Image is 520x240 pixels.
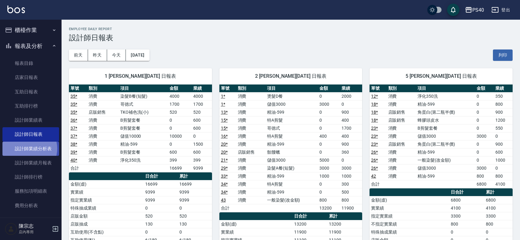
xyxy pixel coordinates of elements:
table: a dense table [370,85,513,188]
th: 累計 [327,212,362,220]
td: 4100 [494,180,513,188]
a: 設計師日報表 [2,127,59,141]
table: a dense table [219,85,362,212]
td: 哥德式 [266,124,318,132]
td: 消費 [387,172,416,180]
td: 4000 [192,92,212,100]
td: 實業績 [69,188,144,196]
th: 類別 [387,85,416,92]
td: 消費 [387,164,416,172]
td: 800 [475,172,494,180]
td: 3300 [449,212,484,220]
h2: Employee Daily Report [69,27,513,31]
td: 520 [178,212,212,220]
td: 800 [449,220,484,228]
td: 4100 [449,204,484,212]
td: 900 [340,140,362,148]
td: 0 [475,156,494,164]
a: 43 [221,198,226,203]
button: PS40 [462,4,486,16]
a: 服務扣項明細表 [2,184,59,198]
a: 設計師業績表 [2,113,59,127]
td: 10000 [168,132,192,140]
td: 淨化350洗 [416,92,475,100]
th: 單號 [370,85,386,92]
th: 項目 [119,85,168,92]
td: 0 [144,204,178,212]
td: 1000 [494,156,513,164]
a: 42 [371,174,376,179]
td: 消費 [87,100,119,108]
h5: 陳宗志 [19,223,50,229]
a: 設計師業績分析表 [2,142,59,156]
td: 800 [318,196,340,204]
td: 消費 [236,124,266,132]
td: 0 [168,116,192,124]
td: 特殊抽成業績 [370,228,449,236]
td: 520 [144,212,178,220]
td: 店販銷售 [387,116,416,124]
td: 0 [318,180,340,188]
td: 800 [494,172,513,180]
td: 消費 [87,148,119,156]
td: 儲值10000 [119,132,168,140]
td: 11900 [327,228,362,236]
td: 520 [192,108,212,116]
td: 3000 [340,164,362,172]
td: 0 [475,148,494,156]
td: 13200 [318,204,340,212]
td: 消費 [87,156,119,164]
td: 消費 [387,156,416,164]
td: 消費 [236,100,266,108]
button: save [447,4,459,16]
th: 日合計 [449,188,484,196]
td: 3000 [475,132,494,140]
td: 0 [494,132,513,140]
img: Logo [7,6,25,13]
td: 9399 [144,196,178,204]
td: 0 [318,148,340,156]
td: 精油-599 [266,188,318,196]
td: 0 [475,140,494,148]
a: 互助日報表 [2,85,59,99]
p: 店內專用 [19,229,50,235]
td: 互助使用(不含點) [69,228,144,236]
td: 0 [318,116,340,124]
td: 合計 [370,180,386,188]
td: 9399 [192,164,212,172]
div: PS40 [472,6,484,14]
td: 精油-599 [266,108,318,116]
td: 精油-599 [266,172,318,180]
td: 消費 [387,92,416,100]
td: 精油-599 [416,100,475,108]
th: 類別 [87,85,119,92]
td: 消費 [387,148,416,156]
td: 蜂膠頭皮水 [416,116,475,124]
td: 0 [475,124,494,132]
th: 累計 [178,172,212,180]
button: 昨天 [88,49,107,61]
td: 消費 [87,116,119,124]
td: 3000 [475,164,494,172]
td: 0 [475,100,494,108]
button: 列印 [493,49,513,61]
td: 精油-599 [416,148,475,156]
td: 0 [494,164,513,172]
td: 指定實業績 [69,196,144,204]
td: 指定實業績 [370,212,449,220]
td: 消費 [236,108,266,116]
td: 金額(虛) [370,196,449,204]
td: 400 [340,132,362,140]
td: 消費 [236,132,266,140]
td: 0 [340,100,362,108]
td: 4000 [168,92,192,100]
td: 精油-599 [119,140,168,148]
td: 3000 [318,164,340,172]
td: TKO補色洗(小) [119,108,168,116]
td: 特殊抽成業績 [69,204,144,212]
td: 6800 [484,196,513,204]
th: 金額 [318,85,340,92]
td: 消費 [236,156,266,164]
td: 0 [318,92,340,100]
td: 消費 [236,116,266,124]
